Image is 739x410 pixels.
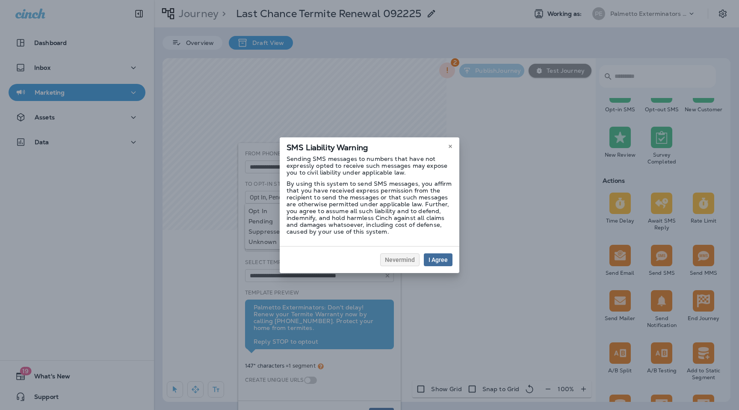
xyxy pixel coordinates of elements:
[385,257,415,263] span: Nevermind
[287,180,452,235] p: By using this system to send SMS messages, you affirm that you have received express permission f...
[287,155,452,176] p: Sending SMS messages to numbers that have not expressly opted to receive such messages may expose...
[380,253,420,266] button: Nevermind
[424,253,452,266] button: I Agree
[429,257,448,263] span: I Agree
[280,137,459,155] div: SMS Liability Warning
